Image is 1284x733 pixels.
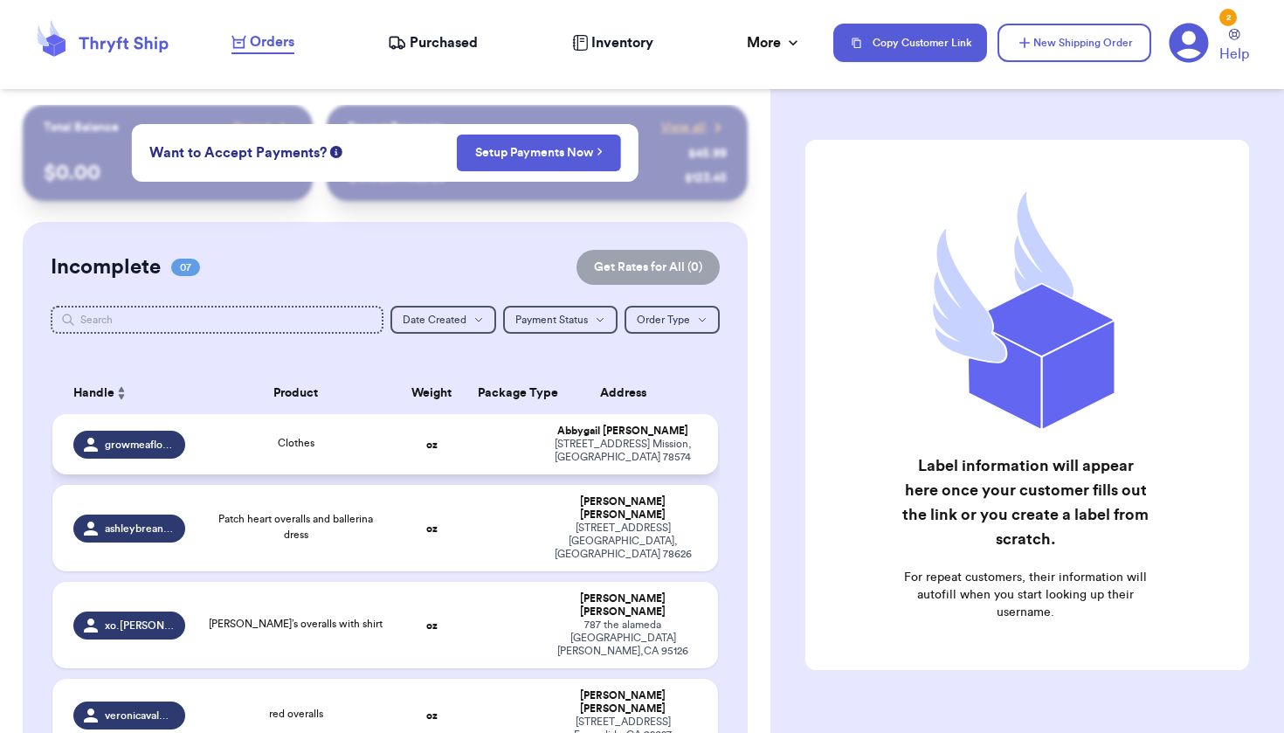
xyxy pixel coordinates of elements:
th: Package Type [467,372,539,414]
button: Get Rates for All (0) [576,250,720,285]
span: Inventory [591,32,653,53]
p: Recent Payments [348,119,445,136]
div: Abbygail [PERSON_NAME] [549,425,697,438]
span: Help [1219,44,1249,65]
span: Handle [73,384,114,403]
div: [PERSON_NAME] [PERSON_NAME] [549,592,697,619]
input: Search [51,306,383,334]
h2: Label information will appear here once your customer fills out the link or you create a label fr... [901,453,1149,551]
span: Want to Accept Payments? [149,142,327,163]
div: 2 [1219,9,1237,26]
strong: oz [426,523,438,534]
a: Orders [231,31,294,54]
a: Inventory [572,32,653,53]
p: Total Balance [44,119,119,136]
div: [PERSON_NAME] [PERSON_NAME] [549,495,697,522]
button: Order Type [625,306,720,334]
div: More [747,32,802,53]
strong: oz [426,710,438,721]
strong: oz [426,620,438,631]
p: For repeat customers, their information will autofill when you start looking up their username. [901,569,1149,621]
th: Address [539,372,718,414]
div: 787 the alameda [GEOGRAPHIC_DATA][PERSON_NAME] , CA 95126 [549,619,697,658]
p: $ 0.00 [44,159,292,187]
span: Patch heart overalls and ballerina dress [218,514,373,540]
span: growmeaflower [105,438,175,452]
a: 2 [1169,23,1209,63]
div: [STREET_ADDRESS] Mission , [GEOGRAPHIC_DATA] 78574 [549,438,697,464]
span: Clothes [278,438,314,448]
span: red overalls [269,709,323,719]
a: Payout [233,119,292,136]
button: Date Created [390,306,496,334]
button: Payment Status [503,306,618,334]
button: New Shipping Order [998,24,1151,62]
span: Orders [250,31,294,52]
span: xo.[PERSON_NAME] [105,619,175,633]
h2: Incomplete [51,253,161,281]
div: [STREET_ADDRESS] [GEOGRAPHIC_DATA] , [GEOGRAPHIC_DATA] 78626 [549,522,697,561]
a: Help [1219,29,1249,65]
span: View all [661,119,706,136]
div: $ 45.99 [688,145,727,163]
div: $ 123.45 [685,169,727,187]
strong: oz [426,439,438,450]
button: Sort ascending [114,383,128,404]
span: Payment Status [515,315,588,325]
span: ashleybreann__ [105,522,175,536]
span: Purchased [410,32,478,53]
span: Order Type [637,315,690,325]
th: Weight [396,372,467,414]
div: [PERSON_NAME] [PERSON_NAME] [549,689,697,716]
button: Copy Customer Link [833,24,987,62]
span: veronicavaldiviaa [105,709,175,723]
span: Payout [233,119,271,136]
span: Date Created [403,315,466,325]
a: View all [661,119,727,136]
a: Purchased [388,32,478,53]
span: 07 [171,259,200,276]
a: Setup Payments Now [475,144,604,162]
button: Setup Payments Now [457,135,622,171]
th: Product [196,372,396,414]
span: [PERSON_NAME]’s overalls with shirt [209,619,383,629]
